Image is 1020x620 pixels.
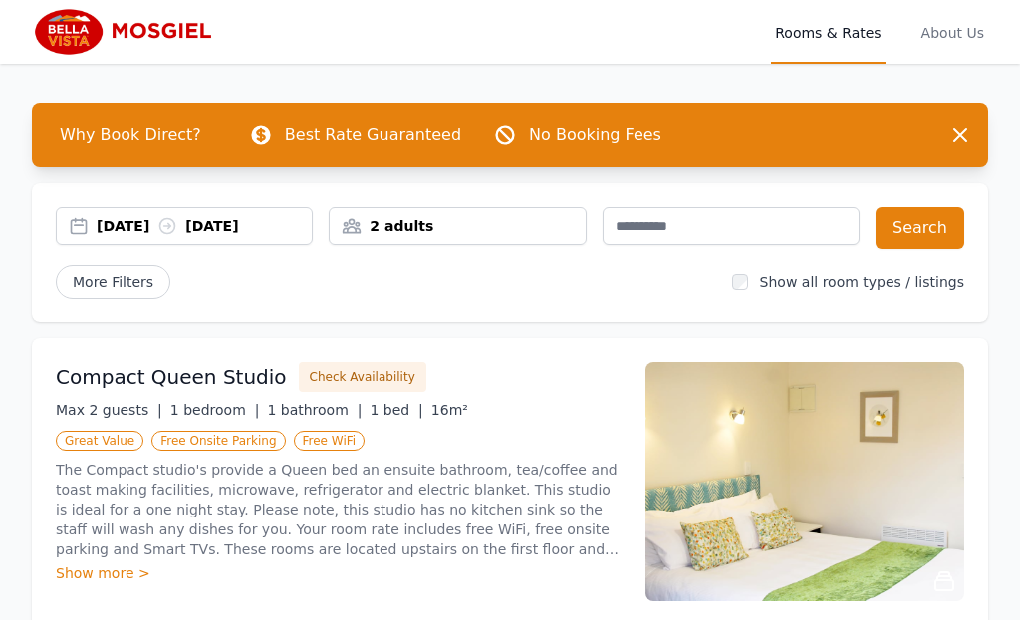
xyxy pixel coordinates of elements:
span: Free Onsite Parking [151,431,285,451]
span: Great Value [56,431,143,451]
div: [DATE] [DATE] [97,216,312,236]
p: The Compact studio's provide a Queen bed an ensuite bathroom, tea/coffee and toast making facilit... [56,460,622,559]
h3: Compact Queen Studio [56,363,287,391]
button: Check Availability [299,362,426,392]
p: Best Rate Guaranteed [285,123,461,147]
span: 16m² [431,402,468,418]
span: 1 bed | [370,402,422,418]
span: 1 bedroom | [170,402,260,418]
span: More Filters [56,265,170,299]
p: No Booking Fees [529,123,661,147]
img: Bella Vista Mosgiel [32,8,224,56]
span: 1 bathroom | [267,402,362,418]
label: Show all room types / listings [760,274,964,290]
span: Free WiFi [294,431,366,451]
span: Max 2 guests | [56,402,162,418]
div: 2 adults [330,216,585,236]
div: Show more > [56,563,622,583]
span: Why Book Direct? [44,115,217,155]
button: Search [876,207,964,249]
